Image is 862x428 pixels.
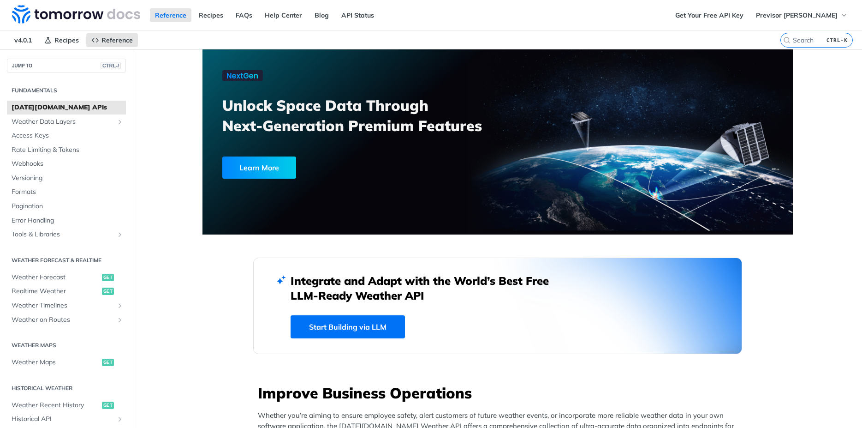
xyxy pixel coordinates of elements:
[194,8,228,22] a: Recipes
[116,118,124,126] button: Show subpages for Weather Data Layers
[7,59,126,72] button: JUMP TOCTRL-/
[7,284,126,298] a: Realtime Weatherget
[222,157,296,179] div: Learn More
[9,33,37,47] span: v4.0.1
[7,101,126,115] a: [DATE][DOMAIN_NAME] APIs
[102,359,114,366] span: get
[12,202,124,211] span: Pagination
[12,273,100,282] span: Weather Forecast
[670,8,749,22] a: Get Your Free API Key
[7,199,126,213] a: Pagination
[222,70,263,81] img: NextGen
[12,187,124,197] span: Formats
[309,8,334,22] a: Blog
[258,383,742,403] h3: Improve Business Operations
[7,115,126,129] a: Weather Data LayersShow subpages for Weather Data Layers
[86,33,138,47] a: Reference
[336,8,379,22] a: API Status
[7,271,126,284] a: Weather Forecastget
[7,171,126,185] a: Versioning
[7,299,126,313] a: Weather TimelinesShow subpages for Weather Timelines
[7,256,126,265] h2: Weather Forecast & realtime
[116,316,124,324] button: Show subpages for Weather on Routes
[54,36,79,44] span: Recipes
[824,36,850,45] kbd: CTRL-K
[12,117,114,127] span: Weather Data Layers
[231,8,257,22] a: FAQs
[751,8,853,22] button: Previsor [PERSON_NAME]
[12,287,100,296] span: Realtime Weather
[7,214,126,228] a: Error Handling
[756,11,838,19] span: Previsor [PERSON_NAME]
[291,315,405,338] a: Start Building via LLM
[101,62,121,69] span: CTRL-/
[783,36,791,44] svg: Search
[12,159,124,169] span: Webhooks
[116,302,124,309] button: Show subpages for Weather Timelines
[7,86,126,95] h2: Fundamentals
[222,157,451,179] a: Learn More
[260,8,307,22] a: Help Center
[12,145,124,155] span: Rate Limiting & Tokens
[7,384,126,392] h2: Historical Weather
[102,274,114,281] span: get
[7,143,126,157] a: Rate Limiting & Tokens
[101,36,133,44] span: Reference
[7,313,126,327] a: Weather on RoutesShow subpages for Weather on Routes
[7,129,126,143] a: Access Keys
[12,5,140,24] img: Tomorrow.io Weather API Docs
[12,301,114,310] span: Weather Timelines
[12,216,124,225] span: Error Handling
[12,358,100,367] span: Weather Maps
[12,174,124,183] span: Versioning
[7,228,126,241] a: Tools & LibrariesShow subpages for Tools & Libraries
[12,103,124,112] span: [DATE][DOMAIN_NAME] APIs
[102,288,114,295] span: get
[7,412,126,426] a: Historical APIShow subpages for Historical API
[7,341,126,350] h2: Weather Maps
[7,398,126,412] a: Weather Recent Historyget
[12,131,124,140] span: Access Keys
[12,401,100,410] span: Weather Recent History
[7,157,126,171] a: Webhooks
[291,273,563,303] h2: Integrate and Adapt with the World’s Best Free LLM-Ready Weather API
[12,415,114,424] span: Historical API
[12,315,114,325] span: Weather on Routes
[102,402,114,409] span: get
[116,231,124,238] button: Show subpages for Tools & Libraries
[116,416,124,423] button: Show subpages for Historical API
[39,33,84,47] a: Recipes
[222,95,508,136] h3: Unlock Space Data Through Next-Generation Premium Features
[12,230,114,239] span: Tools & Libraries
[7,185,126,199] a: Formats
[7,356,126,369] a: Weather Mapsget
[150,8,191,22] a: Reference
